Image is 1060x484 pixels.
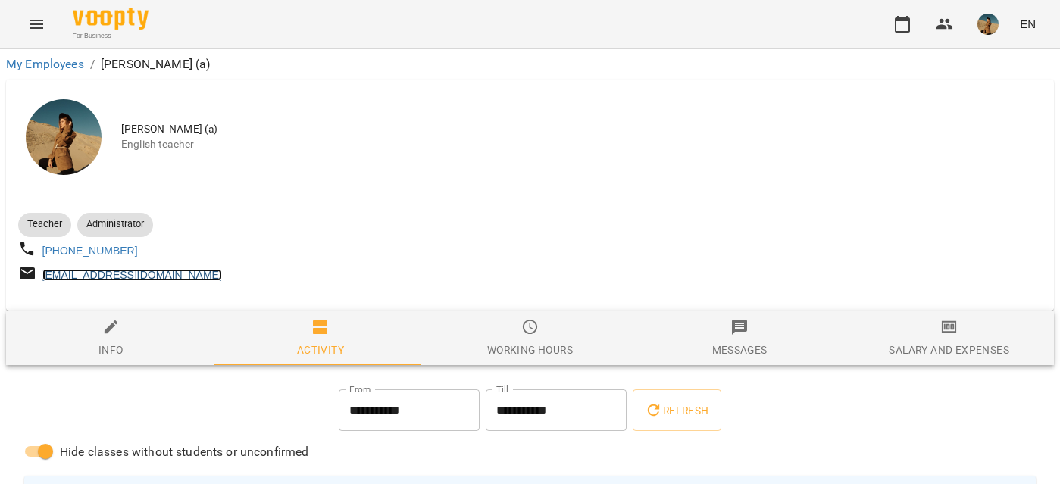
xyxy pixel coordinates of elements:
[90,55,95,73] li: /
[6,55,1054,73] nav: breadcrumb
[889,341,1008,359] div: Salary and Expenses
[633,389,721,432] button: Refresh
[98,341,124,359] div: Info
[1020,16,1036,32] span: EN
[121,137,1042,152] span: English teacher
[18,6,55,42] button: Menu
[977,14,999,35] img: 60eca85a8c9650d2125a59cad4a94429.JPG
[26,99,102,175] img: Брежнєва Катерина Ігорівна (а)
[101,55,211,73] p: [PERSON_NAME] (а)
[73,31,149,41] span: For Business
[6,57,84,71] a: My Employees
[42,269,222,281] a: [EMAIL_ADDRESS][DOMAIN_NAME]
[487,341,573,359] div: Working hours
[73,8,149,30] img: Voopty Logo
[712,341,768,359] div: Messages
[297,341,344,359] div: Activity
[77,217,153,231] span: Administrator
[645,401,708,420] span: Refresh
[42,245,138,257] a: [PHONE_NUMBER]
[18,217,71,231] span: Teacher
[1014,10,1042,38] button: EN
[60,443,309,461] span: Hide classes without students or unconfirmed
[121,122,1042,137] span: [PERSON_NAME] (а)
